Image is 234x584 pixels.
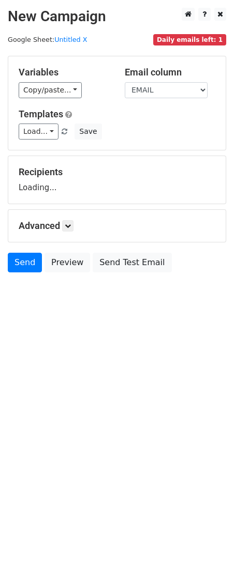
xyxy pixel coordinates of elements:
a: Copy/paste... [19,82,82,98]
a: Load... [19,124,58,140]
small: Google Sheet: [8,36,87,43]
h5: Advanced [19,220,215,232]
a: Templates [19,109,63,119]
h5: Recipients [19,166,215,178]
div: Loading... [19,166,215,193]
span: Daily emails left: 1 [153,34,226,45]
h2: New Campaign [8,8,226,25]
h5: Variables [19,67,109,78]
a: Untitled X [54,36,87,43]
a: Daily emails left: 1 [153,36,226,43]
a: Send [8,253,42,272]
a: Preview [45,253,90,272]
a: Send Test Email [93,253,171,272]
h5: Email column [125,67,215,78]
button: Save [75,124,101,140]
